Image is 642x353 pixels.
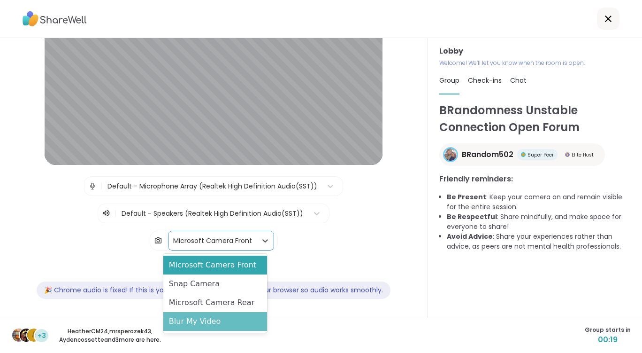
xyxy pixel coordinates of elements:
[88,177,97,196] img: Microphone
[166,231,168,250] span: |
[439,46,631,57] h3: Lobby
[439,173,631,185] h3: Friendly reminders:
[447,192,631,212] li: : Keep your camera on and remain visible for the entire session.
[12,329,25,342] img: HeatherCM24
[447,232,493,241] b: Avoid Advice
[38,331,46,341] span: +3
[173,236,252,246] div: Microsoft Camera Front
[521,152,526,157] img: Super Peer
[462,149,513,160] span: BRandom502
[57,327,162,344] p: HeatherCM24 , mrsperozek43 , Aydencossette and 3 more are here.
[107,181,317,191] div: Default - Microphone Array (Realtek High Definition Audio(SST))
[163,256,267,275] div: Microsoft Camera Front
[510,76,527,85] span: Chat
[447,212,631,232] li: : Share mindfully, and make space for everyone to share!
[154,231,162,250] img: Camera
[161,258,266,278] button: Test speaker and microphone
[447,192,486,202] b: Be Present
[37,282,390,299] div: 🎉 Chrome audio is fixed! If this is your first group, please restart your browser so audio works ...
[115,208,117,219] span: |
[572,151,594,158] span: Elite Host
[439,102,631,136] h1: BRandomness Unstable Connection Open Forum
[20,329,33,342] img: mrsperozek43
[100,177,103,196] span: |
[447,212,497,221] b: Be Respectful
[23,8,87,30] img: ShareWell Logo
[163,275,267,293] div: Snap Camera
[444,149,457,161] img: BRandom502
[585,326,631,334] span: Group starts in
[468,76,502,85] span: Check-ins
[585,334,631,345] span: 00:19
[163,293,267,312] div: Microsoft Camera Rear
[439,143,605,166] a: BRandom502BRandom502Super PeerSuper PeerElite HostElite Host
[439,59,631,67] p: Welcome! We’ll let you know when the room is open.
[439,76,459,85] span: Group
[565,152,570,157] img: Elite Host
[163,312,267,331] div: Blur My Video
[31,329,37,341] span: A
[447,232,631,251] li: : Share your experiences rather than advice, as peers are not mental health professionals.
[527,151,554,158] span: Super Peer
